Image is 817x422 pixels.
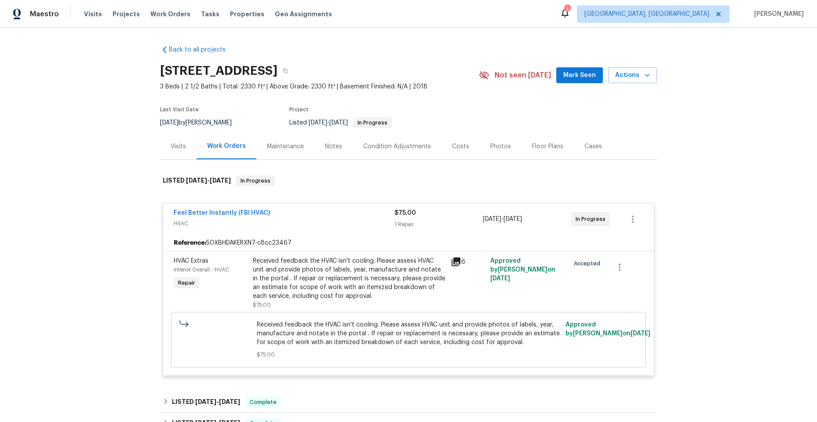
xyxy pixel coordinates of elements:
[565,322,650,337] span: Approved by [PERSON_NAME] on
[608,67,657,84] button: Actions
[160,120,179,126] span: [DATE]
[751,10,804,18] span: [PERSON_NAME]
[113,10,140,18] span: Projects
[246,398,280,407] span: Complete
[163,235,654,251] div: 50XBHDAKERXN7-c8cc23467
[483,215,522,224] span: -
[172,397,240,407] h6: LISTED
[174,210,270,216] a: Feel Better Instantly (FBI HVAC)
[615,70,650,81] span: Actions
[584,10,709,18] span: [GEOGRAPHIC_DATA], [GEOGRAPHIC_DATA]
[452,142,469,151] div: Costs
[253,302,271,308] span: $75.00
[253,257,445,301] div: Received feedback the HVAC isn't cooling. Please assess HVAC unit and provide photos of labels, y...
[329,120,348,126] span: [DATE]
[160,167,657,195] div: LISTED [DATE]-[DATE]In Progress
[495,71,551,80] span: Not seen [DATE]
[394,220,483,229] div: 1 Repair
[257,320,561,347] span: Received feedback the HVAC isn't cooling. Please assess HVAC unit and provide photos of labels, y...
[207,142,246,150] div: Work Orders
[150,10,190,18] span: Work Orders
[237,176,274,185] span: In Progress
[584,142,602,151] div: Cases
[576,215,609,224] span: In Progress
[160,45,244,54] a: Back to all projects
[503,216,522,222] span: [DATE]
[186,177,207,183] span: [DATE]
[160,66,277,75] h2: [STREET_ADDRESS]
[574,259,604,268] span: Accepted
[230,10,264,18] span: Properties
[532,142,563,151] div: Floor Plans
[394,210,416,216] span: $75.00
[556,67,603,84] button: Mark Seen
[257,350,561,359] span: $75.00
[564,5,570,14] div: 1
[160,392,657,413] div: LISTED [DATE]-[DATE]Complete
[174,219,394,228] span: HVAC
[186,177,231,183] span: -
[201,11,219,17] span: Tasks
[219,399,240,405] span: [DATE]
[160,82,479,91] span: 3 Beds | 2 1/2 Baths | Total: 2330 ft² | Above Grade: 2330 ft² | Basement Finished: N/A | 2018
[174,267,229,272] span: Interior Overall - HVAC
[174,258,208,264] span: HVAC Extras
[195,399,216,405] span: [DATE]
[451,257,485,267] div: 6
[277,63,293,79] button: Copy Address
[84,10,102,18] span: Visits
[275,10,332,18] span: Geo Assignments
[267,142,304,151] div: Maintenance
[363,142,431,151] div: Condition Adjustments
[289,120,392,126] span: Listed
[325,142,342,151] div: Notes
[163,176,231,186] h6: LISTED
[563,70,596,81] span: Mark Seen
[483,216,501,222] span: [DATE]
[490,142,511,151] div: Photos
[174,239,206,247] b: Reference:
[289,107,309,112] span: Project
[490,275,510,282] span: [DATE]
[195,399,240,405] span: -
[171,142,186,151] div: Visits
[490,258,555,282] span: Approved by [PERSON_NAME] on
[354,120,391,125] span: In Progress
[309,120,348,126] span: -
[160,117,242,128] div: by [PERSON_NAME]
[30,10,59,18] span: Maestro
[160,107,199,112] span: Last Visit Date
[309,120,327,126] span: [DATE]
[631,330,650,337] span: [DATE]
[175,279,199,287] span: Repair
[210,177,231,183] span: [DATE]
